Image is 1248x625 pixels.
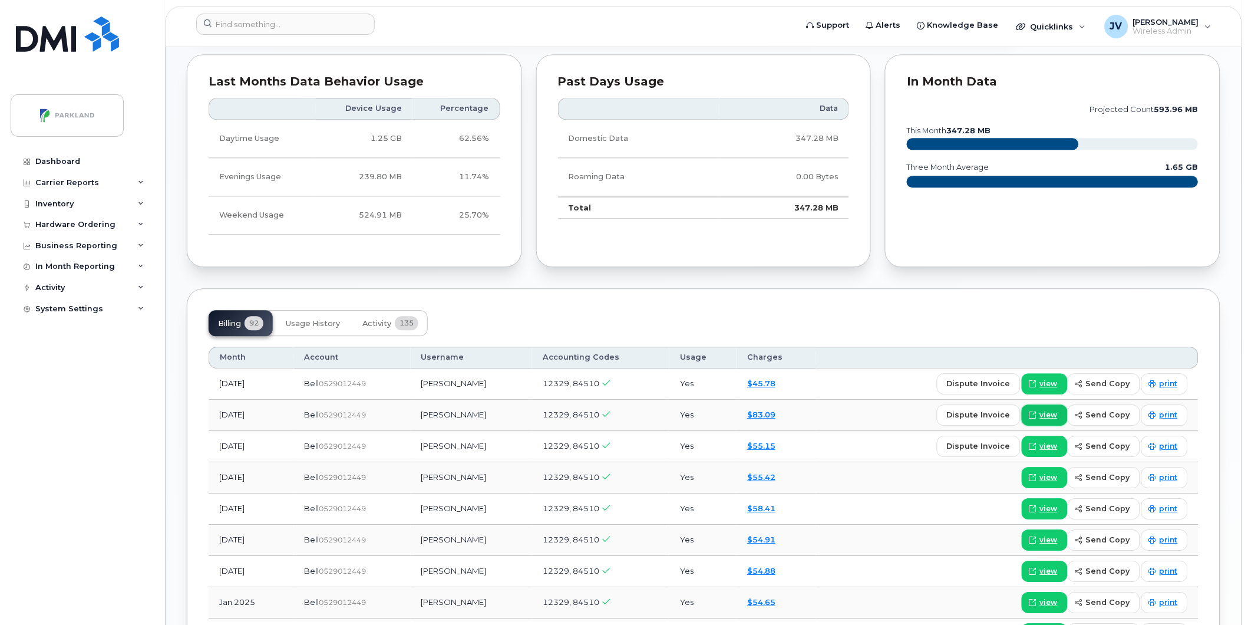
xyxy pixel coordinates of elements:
[319,442,367,450] span: 0529012449
[294,347,411,368] th: Account
[747,535,775,544] a: $54.91
[1040,597,1058,608] span: view
[411,494,532,525] td: [PERSON_NAME]
[558,120,719,158] td: Domestic Data
[411,400,532,431] td: [PERSON_NAME]
[543,597,599,607] span: 12329, 84510
[305,441,319,450] span: Bell
[362,319,391,328] span: Activity
[305,410,319,419] span: Bell
[1110,19,1122,34] span: JV
[719,196,850,219] td: 347.28 MB
[543,535,599,544] span: 12329, 84510
[747,472,775,482] a: $55.42
[1086,534,1130,545] span: send copy
[1022,467,1068,488] a: view
[1133,27,1199,36] span: Wireless Admin
[798,14,858,37] a: Support
[1141,529,1188,551] a: print
[1097,15,1220,38] div: Jason Vandenberg
[412,120,500,158] td: 62.56%
[1133,17,1199,27] span: [PERSON_NAME]
[669,431,737,462] td: Yes
[196,14,375,35] input: Find something...
[1160,504,1178,514] span: print
[1086,378,1130,389] span: send copy
[286,319,340,328] span: Usage History
[669,525,737,556] td: Yes
[1141,436,1188,457] a: print
[305,597,319,607] span: Bell
[209,120,316,158] td: Daytime Usage
[411,369,532,400] td: [PERSON_NAME]
[1141,373,1188,394] a: print
[209,462,294,494] td: [DATE]
[412,196,500,235] td: 25.70%
[1160,566,1178,577] span: print
[1068,373,1140,394] button: send copy
[395,316,418,330] span: 135
[1040,410,1058,420] span: view
[1040,566,1058,577] span: view
[669,462,737,494] td: Yes
[411,556,532,587] td: [PERSON_NAME]
[1022,404,1068,426] a: view
[411,587,532,619] td: [PERSON_NAME]
[1068,592,1140,613] button: send copy
[316,120,412,158] td: 1.25 GB
[209,587,294,619] td: Jan 2025
[719,158,850,196] td: 0.00 Bytes
[319,598,367,607] span: 0529012449
[1008,15,1094,38] div: Quicklinks
[747,441,775,450] a: $55.15
[319,504,367,513] span: 0529012449
[316,196,412,235] td: 524.91 MB
[1068,467,1140,488] button: send copy
[209,196,500,235] tr: Friday from 6:00pm to Monday 8:00am
[1068,529,1140,551] button: send copy
[1068,404,1140,426] button: send copy
[669,494,737,525] td: Yes
[1160,597,1178,608] span: print
[1068,436,1140,457] button: send copy
[411,347,532,368] th: Username
[1040,379,1058,389] span: view
[1040,472,1058,483] span: view
[669,587,737,619] td: Yes
[947,126,991,135] tspan: 347.28 MB
[543,472,599,482] span: 12329, 84510
[412,158,500,196] td: 11.74%
[319,473,367,482] span: 0529012449
[669,556,737,587] td: Yes
[543,504,599,513] span: 12329, 84510
[1160,379,1178,389] span: print
[209,525,294,556] td: [DATE]
[1160,472,1178,483] span: print
[305,566,319,575] span: Bell
[305,379,319,388] span: Bell
[1086,472,1130,483] span: send copy
[1086,565,1130,577] span: send copy
[747,379,775,388] a: $45.78
[209,431,294,462] td: [DATE]
[411,431,532,462] td: [PERSON_NAME]
[1022,529,1068,551] a: view
[1040,441,1058,452] span: view
[209,347,294,368] th: Month
[719,120,850,158] td: 347.28 MB
[305,504,319,513] span: Bell
[1160,410,1178,420] span: print
[947,409,1011,420] span: dispute invoice
[209,76,500,88] div: Last Months Data Behavior Usage
[747,597,775,607] a: $54.65
[1068,498,1140,519] button: send copy
[1090,105,1199,114] text: projected count
[543,410,599,419] span: 12329, 84510
[937,373,1021,394] button: dispute invoice
[558,158,719,196] td: Roaming Data
[1141,498,1188,519] a: print
[1141,467,1188,488] a: print
[927,19,999,31] span: Knowledge Base
[1086,440,1130,452] span: send copy
[411,462,532,494] td: [PERSON_NAME]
